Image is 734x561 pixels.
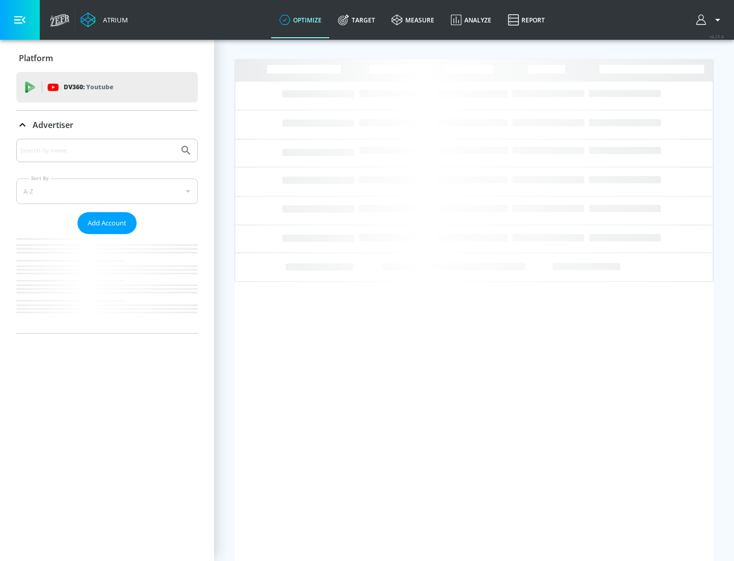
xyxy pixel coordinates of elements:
span: Add Account [88,217,126,229]
div: A-Z [16,178,198,204]
a: Target [330,2,383,38]
label: Sort By [29,175,51,182]
p: Youtube [86,82,113,92]
a: Atrium [81,12,128,28]
div: Advertiser [16,111,198,139]
p: Advertiser [33,119,73,131]
nav: list of Advertiser [16,234,198,333]
div: Platform [16,44,198,72]
a: Report [500,2,553,38]
div: Atrium [99,15,128,24]
a: measure [383,2,442,38]
p: Platform [19,53,53,64]
div: Advertiser [16,139,198,333]
a: Analyze [442,2,500,38]
p: DV360: [64,82,113,93]
button: Add Account [77,212,137,234]
a: optimize [271,2,330,38]
div: DV360: Youtube [16,72,198,103]
input: Search by name [20,144,175,157]
span: v 4.25.4 [710,34,724,39]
